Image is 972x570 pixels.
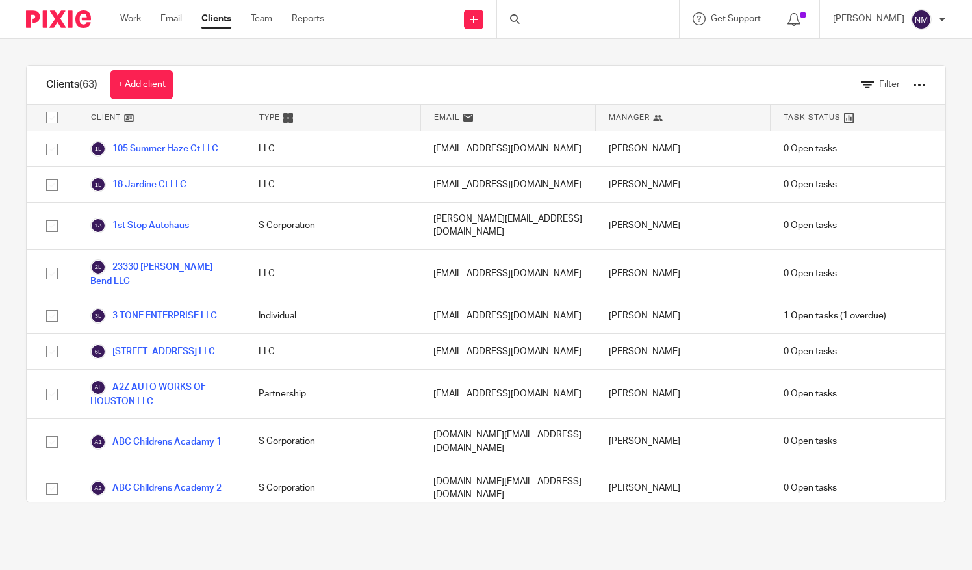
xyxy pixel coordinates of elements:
div: LLC [246,334,420,369]
div: Partnership [246,370,420,418]
div: [PERSON_NAME] [596,370,771,418]
span: Filter [879,80,900,89]
div: [PERSON_NAME] [596,298,771,333]
div: [PERSON_NAME] [596,419,771,465]
div: [EMAIL_ADDRESS][DOMAIN_NAME] [420,370,595,418]
div: [PERSON_NAME] [596,334,771,369]
img: svg%3E [90,380,106,395]
span: 0 Open tasks [784,178,837,191]
div: LLC [246,131,420,166]
img: svg%3E [90,308,106,324]
div: [EMAIL_ADDRESS][DOMAIN_NAME] [420,250,595,298]
a: 105 Summer Haze Ct LLC [90,141,218,157]
div: [EMAIL_ADDRESS][DOMAIN_NAME] [420,167,595,202]
span: Email [434,112,460,123]
a: Clients [201,12,231,25]
span: Task Status [784,112,841,123]
img: svg%3E [90,177,106,192]
div: S Corporation [246,419,420,465]
p: [PERSON_NAME] [833,12,904,25]
div: [PERSON_NAME][EMAIL_ADDRESS][DOMAIN_NAME] [420,203,595,249]
div: [EMAIL_ADDRESS][DOMAIN_NAME] [420,298,595,333]
span: 0 Open tasks [784,267,837,280]
a: Work [120,12,141,25]
a: [STREET_ADDRESS] LLC [90,344,215,359]
span: 0 Open tasks [784,219,837,232]
img: svg%3E [90,344,106,359]
a: Reports [292,12,324,25]
div: [PERSON_NAME] [596,131,771,166]
div: Individual [246,298,420,333]
span: Client [91,112,121,123]
div: [PERSON_NAME] [596,250,771,298]
span: (1 overdue) [784,309,886,322]
img: Pixie [26,10,91,28]
img: svg%3E [90,259,106,275]
img: svg%3E [911,9,932,30]
span: 1 Open tasks [784,309,838,322]
span: 0 Open tasks [784,387,837,400]
div: [DOMAIN_NAME][EMAIL_ADDRESS][DOMAIN_NAME] [420,465,595,512]
a: 3 TONE ENTERPRISE LLC [90,308,217,324]
a: ABC Childrens Academy 2 [90,480,222,496]
a: 1st Stop Autohaus [90,218,189,233]
div: S Corporation [246,465,420,512]
div: S Corporation [246,203,420,249]
img: svg%3E [90,141,106,157]
a: A2Z AUTO WORKS OF HOUSTON LLC [90,380,233,408]
h1: Clients [46,78,97,92]
div: [PERSON_NAME] [596,203,771,249]
a: + Add client [110,70,173,99]
a: Email [160,12,182,25]
div: LLC [246,250,420,298]
div: LLC [246,167,420,202]
span: (63) [79,79,97,90]
span: Type [259,112,280,123]
span: 0 Open tasks [784,345,837,358]
div: [EMAIL_ADDRESS][DOMAIN_NAME] [420,131,595,166]
div: [DOMAIN_NAME][EMAIL_ADDRESS][DOMAIN_NAME] [420,419,595,465]
span: 0 Open tasks [784,482,837,495]
img: svg%3E [90,480,106,496]
div: [PERSON_NAME] [596,465,771,512]
span: Manager [609,112,650,123]
a: 23330 [PERSON_NAME] Bend LLC [90,259,233,288]
a: ABC Childrens Acadamy 1 [90,434,222,450]
span: 0 Open tasks [784,142,837,155]
img: svg%3E [90,218,106,233]
div: [PERSON_NAME] [596,167,771,202]
a: Team [251,12,272,25]
span: Get Support [711,14,761,23]
input: Select all [40,105,64,130]
span: 0 Open tasks [784,435,837,448]
img: svg%3E [90,434,106,450]
div: [EMAIL_ADDRESS][DOMAIN_NAME] [420,334,595,369]
a: 18 Jardine Ct LLC [90,177,186,192]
